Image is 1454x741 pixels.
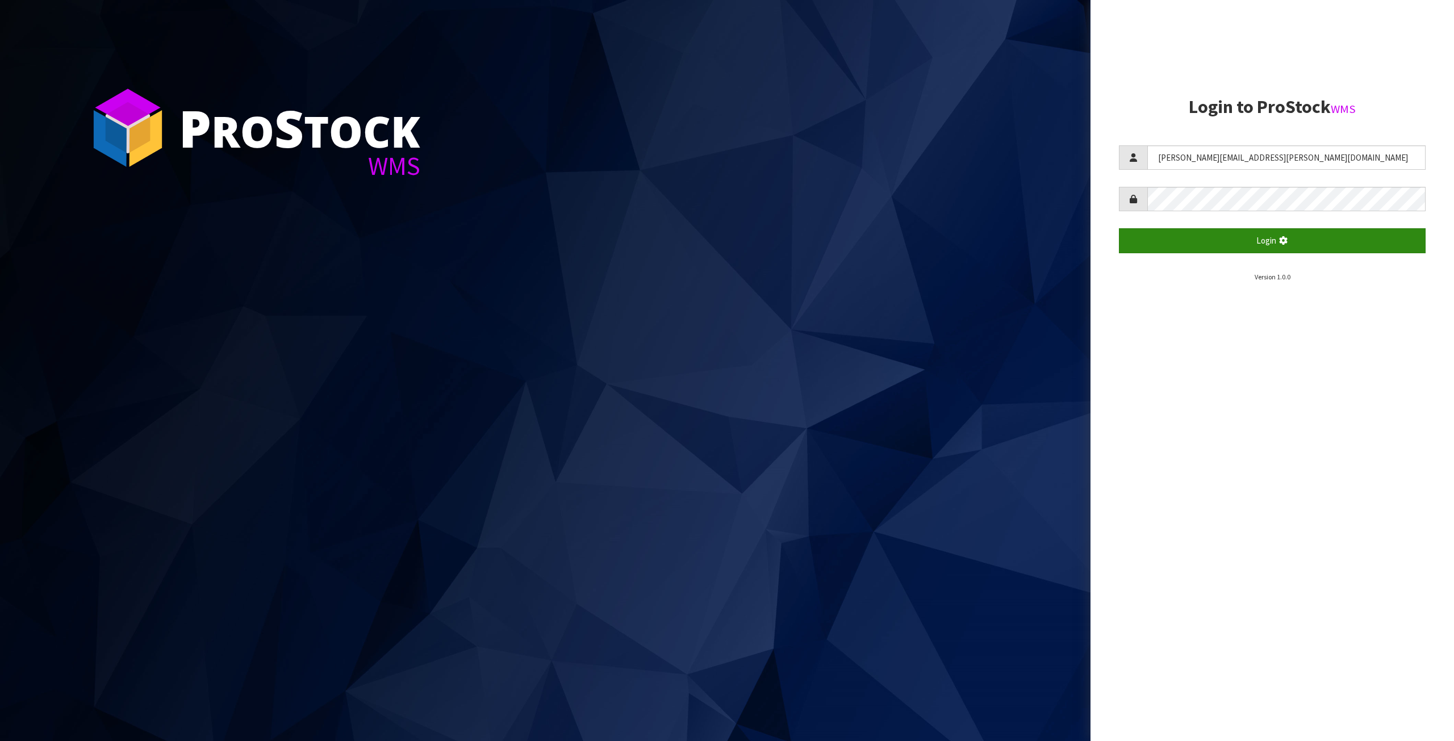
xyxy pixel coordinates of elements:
div: ro tock [179,102,420,153]
div: WMS [179,153,420,179]
img: ProStock Cube [85,85,170,170]
small: WMS [1331,102,1356,116]
h2: Login to ProStock [1119,97,1426,117]
small: Version 1.0.0 [1255,273,1290,281]
span: P [179,93,211,162]
input: Username [1147,145,1426,170]
span: S [274,93,304,162]
button: Login [1119,228,1426,253]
